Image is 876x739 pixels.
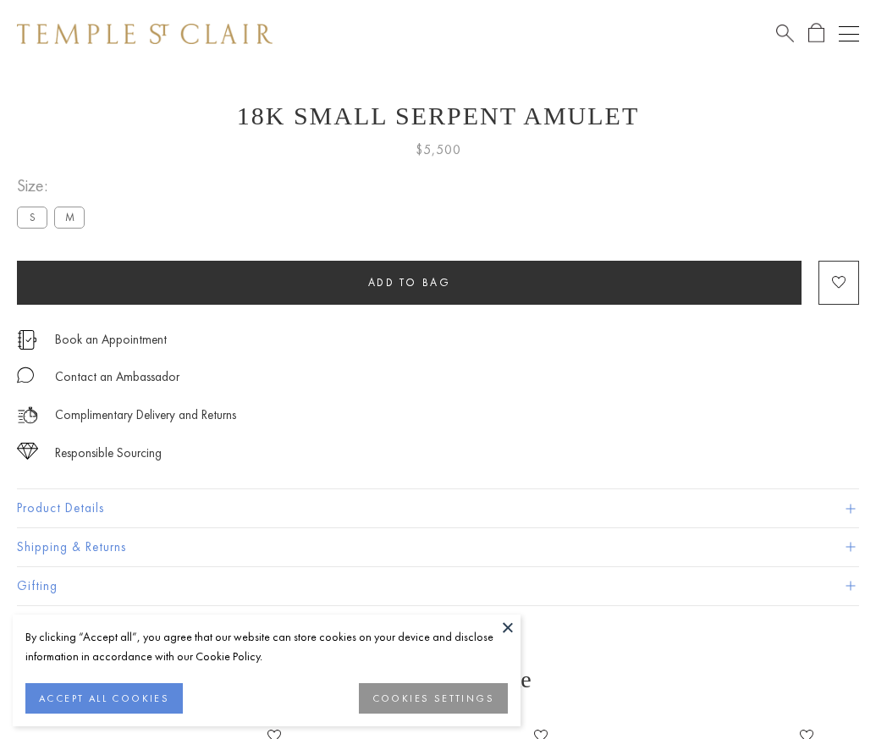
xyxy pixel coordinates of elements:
[368,275,451,290] span: Add to bag
[54,207,85,228] label: M
[17,567,859,605] button: Gifting
[17,24,273,44] img: Temple St. Clair
[55,443,162,464] div: Responsible Sourcing
[17,367,34,383] img: MessageIcon-01_2.svg
[776,23,794,44] a: Search
[55,405,236,426] p: Complimentary Delivery and Returns
[416,139,461,161] span: $5,500
[17,528,859,566] button: Shipping & Returns
[17,102,859,130] h1: 18K Small Serpent Amulet
[17,207,47,228] label: S
[17,405,38,426] img: icon_delivery.svg
[839,24,859,44] button: Open navigation
[55,367,179,388] div: Contact an Ambassador
[17,172,91,200] span: Size:
[17,261,802,305] button: Add to bag
[17,489,859,527] button: Product Details
[17,443,38,460] img: icon_sourcing.svg
[25,683,183,714] button: ACCEPT ALL COOKIES
[25,627,508,666] div: By clicking “Accept all”, you agree that our website can store cookies on your device and disclos...
[808,23,824,44] a: Open Shopping Bag
[17,330,37,350] img: icon_appointment.svg
[55,330,167,349] a: Book an Appointment
[359,683,508,714] button: COOKIES SETTINGS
